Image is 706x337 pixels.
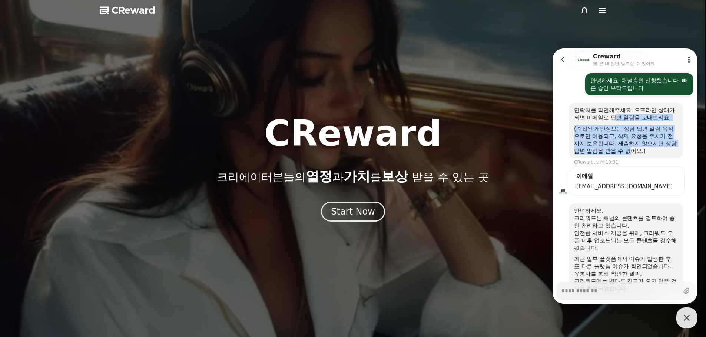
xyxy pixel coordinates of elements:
span: CReward [112,4,155,16]
p: 크리에이터분들의 과 를 받을 수 있는 곳 [217,169,489,184]
h1: CReward [264,116,442,151]
span: 열정 [306,169,332,184]
iframe: Channel chat [553,48,697,304]
button: Start Now [321,202,385,222]
a: CReward [100,4,155,16]
span: 보상 [381,169,408,184]
a: Start Now [321,209,385,216]
div: Start Now [331,206,375,218]
span: 가치 [344,169,370,184]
